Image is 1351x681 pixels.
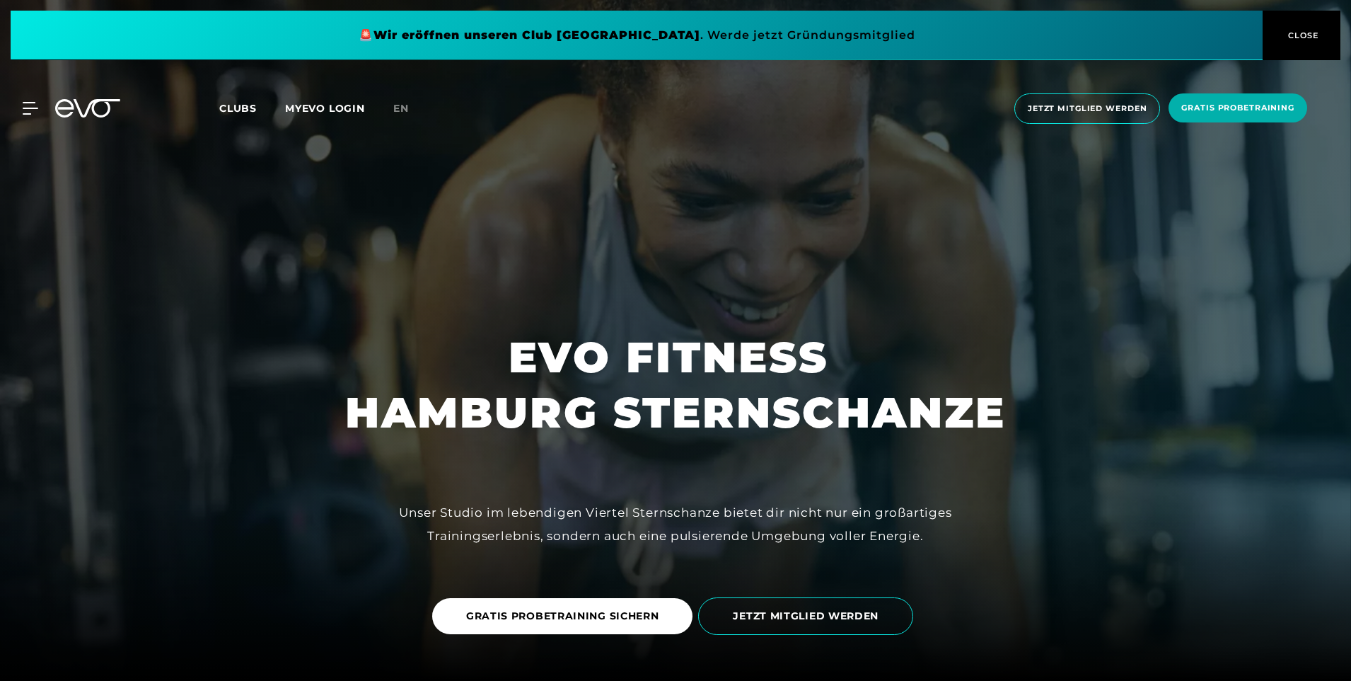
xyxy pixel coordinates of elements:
[357,501,994,547] div: Unser Studio im lebendigen Viertel Sternschanze bietet dir nicht nur ein großartiges Trainingserl...
[345,330,1006,440] h1: EVO FITNESS HAMBURG STERNSCHANZE
[1028,103,1147,115] span: Jetzt Mitglied werden
[285,102,365,115] a: MYEVO LOGIN
[1263,11,1340,60] button: CLOSE
[1164,93,1311,124] a: Gratis Probetraining
[733,609,879,624] span: JETZT MITGLIED WERDEN
[432,588,699,645] a: GRATIS PROBETRAINING SICHERN
[219,102,257,115] span: Clubs
[393,102,409,115] span: en
[393,101,426,117] a: en
[219,101,285,115] a: Clubs
[698,587,919,646] a: JETZT MITGLIED WERDEN
[1181,102,1294,114] span: Gratis Probetraining
[466,609,659,624] span: GRATIS PROBETRAINING SICHERN
[1285,29,1319,42] span: CLOSE
[1010,93,1164,124] a: Jetzt Mitglied werden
